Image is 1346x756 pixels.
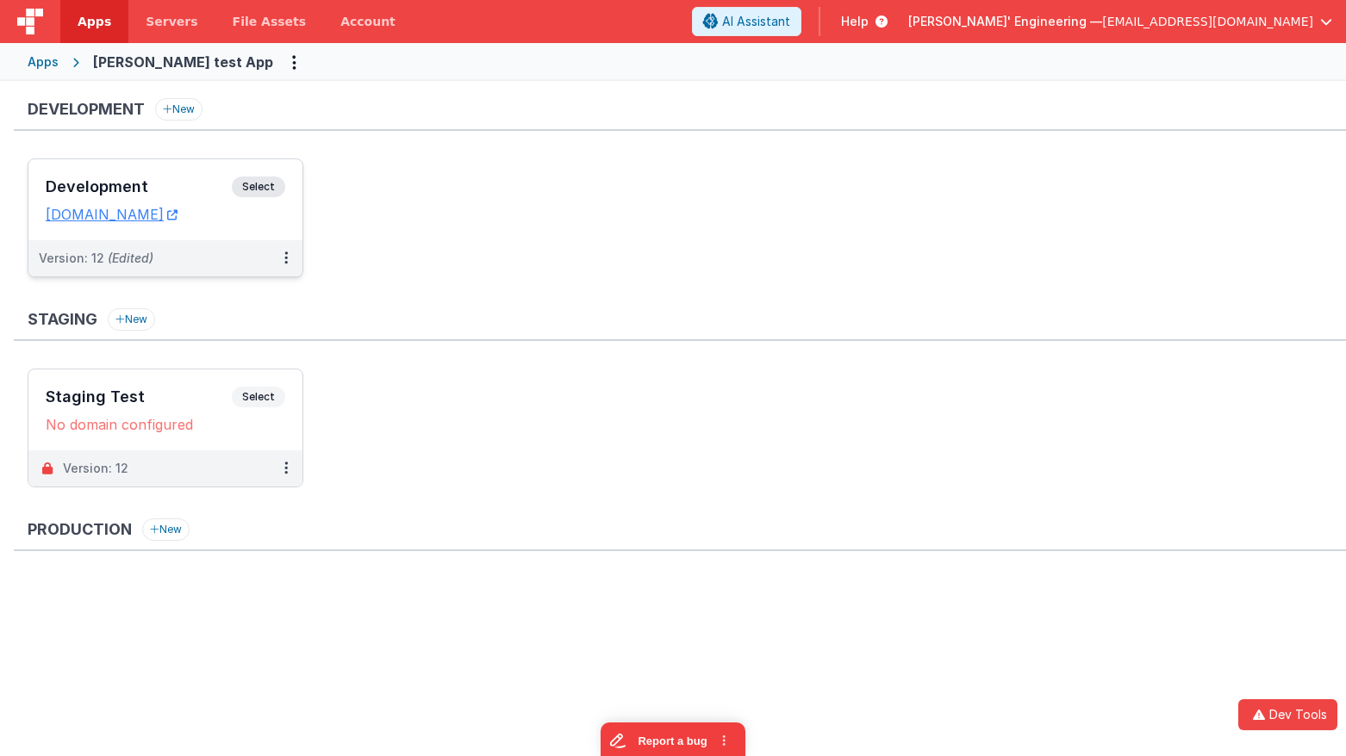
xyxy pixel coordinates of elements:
span: AI Assistant [722,13,790,30]
div: [PERSON_NAME] test App [93,52,273,72]
div: Version: 12 [63,460,128,477]
h3: Production [28,521,132,538]
span: [EMAIL_ADDRESS][DOMAIN_NAME] [1102,13,1313,30]
button: New [155,98,203,121]
h3: Development [46,178,232,195]
button: Dev Tools [1238,699,1337,730]
span: Servers [146,13,197,30]
button: Options [280,48,308,76]
div: Apps [28,53,59,71]
span: Help [841,13,869,30]
a: [DOMAIN_NAME] [46,206,178,223]
span: [PERSON_NAME]' Engineering — [908,13,1102,30]
h3: Staging [28,311,97,328]
span: (Edited) [108,251,153,265]
button: New [108,308,155,331]
span: Apps [78,13,111,30]
div: No domain configured [46,416,285,433]
div: Version: 12 [39,250,153,267]
button: New [142,518,190,541]
button: AI Assistant [692,7,801,36]
h3: Staging Test [46,388,232,406]
button: [PERSON_NAME]' Engineering — [EMAIL_ADDRESS][DOMAIN_NAME] [908,13,1332,30]
span: Select [232,177,285,197]
span: Select [232,387,285,407]
h3: Development [28,101,145,118]
span: File Assets [233,13,307,30]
